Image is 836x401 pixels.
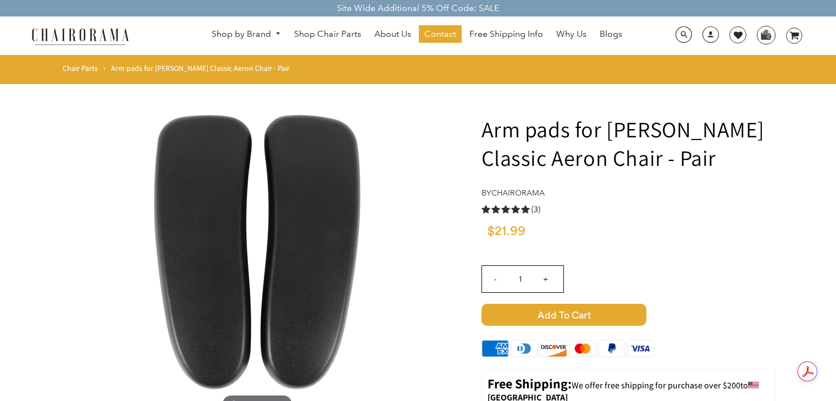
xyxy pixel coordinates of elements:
[289,25,367,43] a: Shop Chair Parts
[481,115,776,172] h1: Arm pads for [PERSON_NAME] Classic Aeron Chair - Pair
[206,26,286,43] a: Shop by Brand
[533,266,559,292] input: +
[424,29,456,40] span: Contact
[594,25,628,43] a: Blogs
[374,29,411,40] span: About Us
[111,63,290,73] span: Arm pads for [PERSON_NAME] Classic Aeron Chair - Pair
[294,29,361,40] span: Shop Chair Parts
[487,225,525,238] span: $21.99
[182,25,652,46] nav: DesktopNavigation
[63,63,294,79] nav: breadcrumbs
[481,304,646,326] span: Add to Cart
[556,29,586,40] span: Why Us
[369,25,417,43] a: About Us
[757,26,774,43] img: WhatsApp_Image_2024-07-12_at_16.23.01.webp
[482,266,508,292] input: -
[25,26,135,46] img: chairorama
[464,25,549,43] a: Free Shipping Info
[92,246,422,257] a: Arm pads for Herman Miller Classic Aeron Chair - Pair - chairoramaHover to zoom
[63,63,98,73] a: Chair Parts
[469,29,543,40] span: Free Shipping Info
[419,25,462,43] a: Contact
[481,188,776,198] h4: by
[481,203,776,215] a: 5.0 rating (3 votes)
[488,375,572,392] strong: Free Shipping:
[491,188,545,198] a: chairorama
[103,63,106,73] span: ›
[600,29,622,40] span: Blogs
[481,304,776,326] button: Add to Cart
[551,25,592,43] a: Why Us
[531,204,541,215] span: (3)
[572,380,740,391] span: We offer free shipping for purchase over $200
